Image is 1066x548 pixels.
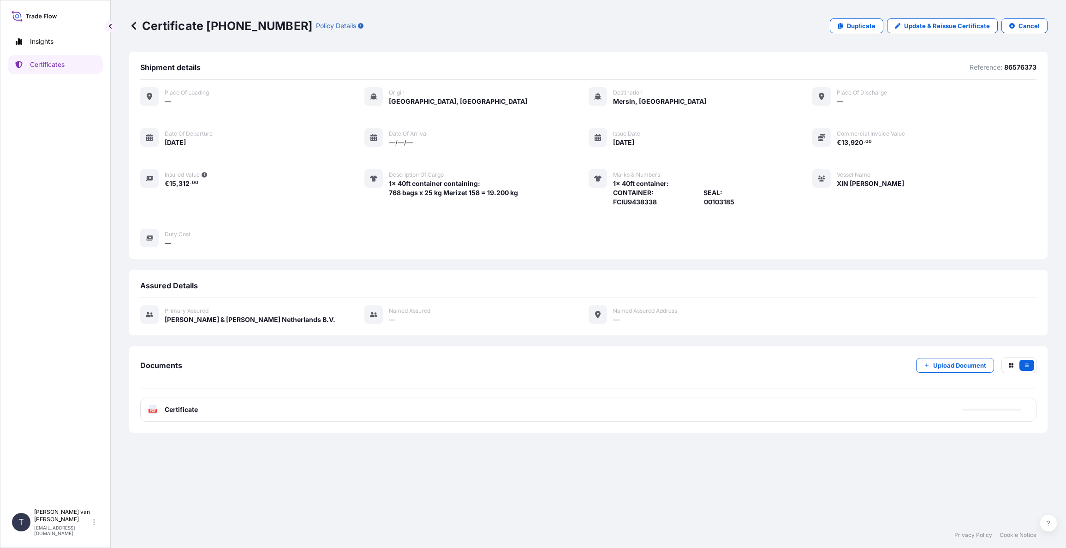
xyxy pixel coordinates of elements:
[613,89,643,96] span: Destination
[970,63,1002,72] p: Reference:
[165,405,198,414] span: Certificate
[837,89,887,96] span: Place of discharge
[837,139,841,146] span: €
[613,179,734,207] span: 1x 40ft container: CONTAINER: SEAL: FCIU9438338 00103185
[165,171,200,179] span: Insured Value
[837,179,904,188] span: XIN [PERSON_NAME]
[34,508,91,523] p: [PERSON_NAME] van [PERSON_NAME]
[848,139,851,146] span: ,
[916,358,994,373] button: Upload Document
[192,181,198,185] span: 00
[613,138,634,147] span: [DATE]
[847,21,875,30] p: Duplicate
[165,238,171,248] span: —
[165,307,208,315] span: Primary assured
[165,315,335,324] span: [PERSON_NAME] & [PERSON_NAME] Netherlands B.V.
[389,315,395,324] span: —
[389,130,428,137] span: Date of arrival
[389,171,444,179] span: Description of cargo
[389,97,527,106] span: [GEOGRAPHIC_DATA], [GEOGRAPHIC_DATA]
[837,130,905,137] span: Commercial Invoice Value
[904,21,990,30] p: Update & Reissue Certificate
[165,89,209,96] span: Place of Loading
[8,32,103,51] a: Insights
[837,171,870,179] span: Vessel Name
[954,531,992,539] a: Privacy Policy
[165,231,191,238] span: Duty Cost
[165,97,171,106] span: —
[613,171,660,179] span: Marks & Numbers
[34,525,91,536] p: [EMAIL_ADDRESS][DOMAIN_NAME]
[8,55,103,74] a: Certificates
[613,130,640,137] span: Issue Date
[613,97,706,106] span: Mersin, [GEOGRAPHIC_DATA]
[165,130,213,137] span: Date of departure
[389,89,405,96] span: Origin
[165,180,169,187] span: €
[30,37,54,46] p: Insights
[613,315,619,324] span: —
[190,181,191,185] span: .
[140,361,182,370] span: Documents
[865,140,872,143] span: 00
[30,60,65,69] p: Certificates
[165,138,186,147] span: [DATE]
[169,180,176,187] span: 15
[1018,21,1040,30] p: Cancel
[140,63,201,72] span: Shipment details
[864,140,865,143] span: .
[613,307,677,315] span: Named Assured Address
[1004,63,1036,72] p: 86576373
[18,518,24,527] span: T
[1001,18,1048,33] button: Cancel
[389,138,413,147] span: —/—/—
[176,180,179,187] span: ,
[841,139,848,146] span: 13
[887,18,998,33] a: Update & Reissue Certificate
[1000,531,1036,539] a: Cookie Notice
[179,180,190,187] span: 312
[316,21,356,30] p: Policy Details
[129,18,312,33] p: Certificate [PHONE_NUMBER]
[933,361,986,370] p: Upload Document
[830,18,883,33] a: Duplicate
[389,179,518,197] span: 1x 40ft container containing: 768 bags x 25 kg Merizet 158 = 19.200 kg
[851,139,863,146] span: 920
[389,307,430,315] span: Named Assured
[140,281,198,290] span: Assured Details
[150,409,156,412] text: PDF
[837,97,843,106] span: —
